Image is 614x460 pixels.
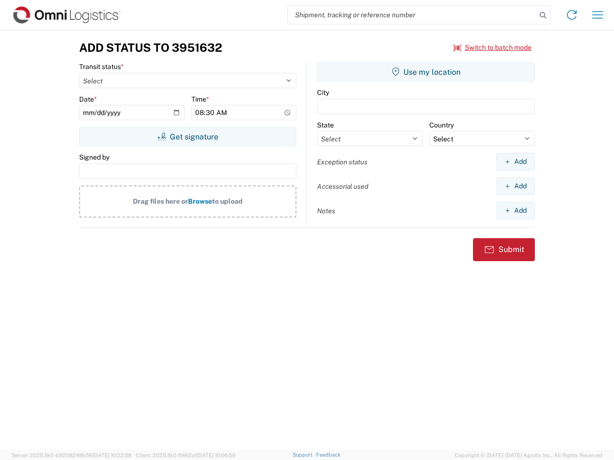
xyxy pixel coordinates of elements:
[93,452,131,458] span: [DATE] 10:22:58
[293,452,317,458] a: Support
[317,207,335,215] label: Notes
[133,197,188,205] span: Drag files here or
[79,62,124,71] label: Transit status
[429,121,454,129] label: Country
[191,95,209,103] label: Time
[316,452,341,458] a: Feedback
[453,40,531,56] button: Switch to batch mode
[188,197,212,205] span: Browse
[317,121,334,129] label: State
[317,62,535,81] button: Use my location
[317,158,367,166] label: Exception status
[79,153,109,161] label: Signed by
[317,88,329,97] label: City
[496,153,535,171] button: Add
[12,452,131,458] span: Server: 2025.19.0-b9208248b56
[79,41,222,55] h3: Add Status to 3951632
[288,6,536,24] input: Shipment, tracking or reference number
[496,177,535,195] button: Add
[317,182,368,191] label: Accessorial used
[79,127,296,146] button: Get signature
[473,238,535,261] button: Submit
[197,452,236,458] span: [DATE] 10:06:59
[136,452,236,458] span: Client: 2025.19.0-1f462a1
[496,202,535,219] button: Add
[212,197,243,205] span: to upload
[79,95,97,103] label: Date
[455,451,602,460] span: Copyright © [DATE]-[DATE] Agistix Inc., All Rights Reserved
